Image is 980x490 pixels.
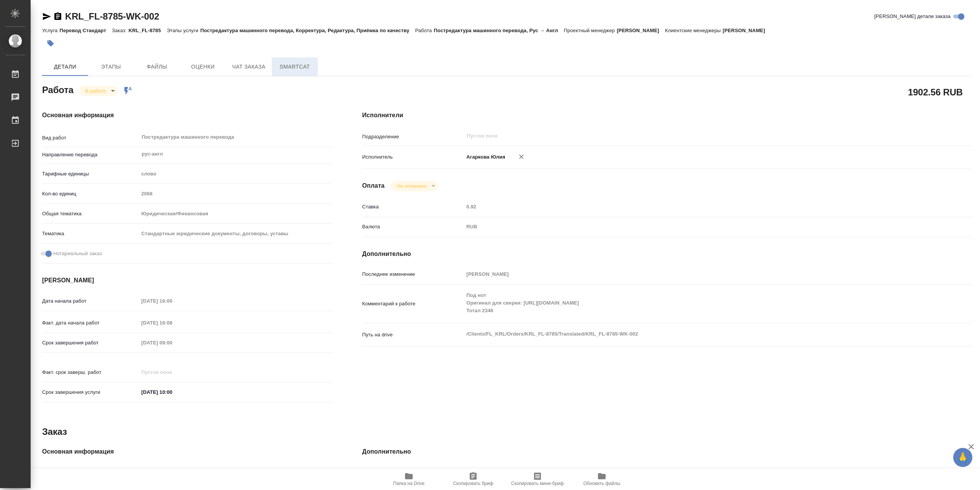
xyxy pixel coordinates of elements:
h2: Работа [42,82,73,96]
p: Факт. срок заверш. работ [42,369,139,376]
input: Пустое поле [139,295,206,306]
p: Общая тематика [42,210,139,218]
p: Заказ: [112,28,128,33]
div: Юридическая/Финансовая [139,207,332,220]
input: Пустое поле [466,131,903,141]
p: Направление перевода [42,151,139,159]
input: Пустое поле [464,467,921,478]
input: Пустое поле [139,337,206,348]
p: Перевод Стандарт [59,28,112,33]
button: Папка на Drive [377,469,441,490]
p: Работа [415,28,434,33]
div: RUB [464,220,921,233]
p: Валюта [362,223,464,231]
p: [PERSON_NAME] [617,28,665,33]
h4: Основная информация [42,111,332,120]
span: Скопировать мини-бриф [511,481,563,486]
button: Скопировать ссылку для ЯМессенджера [42,12,51,21]
button: Добавить тэг [42,35,59,52]
h4: [PERSON_NAME] [42,276,332,285]
span: 🙏 [956,449,969,465]
span: Скопировать бриф [453,481,493,486]
input: Пустое поле [139,188,332,199]
div: В работе [391,181,438,191]
input: Пустое поле [139,317,206,328]
p: Тарифные единицы [42,170,139,178]
p: Комментарий к работе [362,300,464,308]
p: Агаркова Юлия [464,153,505,161]
span: Нотариальный заказ [53,250,102,257]
button: Скопировать бриф [441,469,505,490]
span: Оценки [185,62,221,72]
p: KRL_FL-8785 [129,28,167,33]
p: Дата начала работ [42,297,139,305]
button: Скопировать мини-бриф [505,469,570,490]
input: Пустое поле [464,269,921,280]
span: Чат заказа [230,62,267,72]
span: SmartCat [276,62,313,72]
button: В работе [83,88,108,94]
p: Услуга [42,28,59,33]
textarea: Под нот Оригинал для сверки: [URL][DOMAIN_NAME] Тотал 2346 [464,289,921,317]
button: Удалить исполнителя [513,148,530,165]
input: ✎ Введи что-нибудь [139,387,206,398]
p: Клиентские менеджеры [665,28,723,33]
h4: Основная информация [42,447,332,456]
p: Исполнитель [362,153,464,161]
p: Срок завершения услуги [42,388,139,396]
p: Тематика [42,230,139,238]
p: Этапы услуги [167,28,200,33]
span: Файлы [139,62,175,72]
button: Обновить файлы [570,469,634,490]
div: Стандартные юридические документы, договоры, уставы [139,227,332,240]
button: Скопировать ссылку [53,12,62,21]
p: Срок завершения работ [42,339,139,347]
p: Кол-во единиц [42,190,139,198]
p: Путь на drive [362,331,464,339]
button: 🙏 [953,448,972,467]
p: Факт. дата начала работ [42,319,139,327]
h4: Исполнители [362,111,972,120]
h2: 1902.56 RUB [908,85,963,98]
input: Пустое поле [139,467,332,478]
button: Не оплачена [395,183,429,189]
h2: Заказ [42,426,67,438]
input: Пустое поле [139,367,206,378]
p: [PERSON_NAME] [723,28,771,33]
span: Детали [47,62,83,72]
span: Обновить файлы [583,481,621,486]
div: В работе [79,86,118,96]
span: Папка на Drive [393,481,425,486]
h4: Дополнительно [362,249,972,259]
p: Постредактура машинного перевода, Корректура, Редактура, Приёмка по качеству [200,28,415,33]
span: [PERSON_NAME] детали заказа [874,13,951,20]
p: Подразделение [362,133,464,141]
p: Постредактура машинного перевода, Рус → Англ [434,28,564,33]
h4: Дополнительно [362,447,972,456]
a: KRL_FL-8785-WK-002 [65,11,159,21]
div: слово [139,167,332,180]
p: Вид работ [42,134,139,142]
p: Проектный менеджер [564,28,617,33]
input: Пустое поле [464,201,921,212]
h4: Оплата [362,181,385,190]
textarea: /Clients/FL_KRL/Orders/KRL_FL-8785/Translated/KRL_FL-8785-WK-002 [464,328,921,341]
span: Этапы [93,62,129,72]
p: Последнее изменение [362,270,464,278]
p: Ставка [362,203,464,211]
